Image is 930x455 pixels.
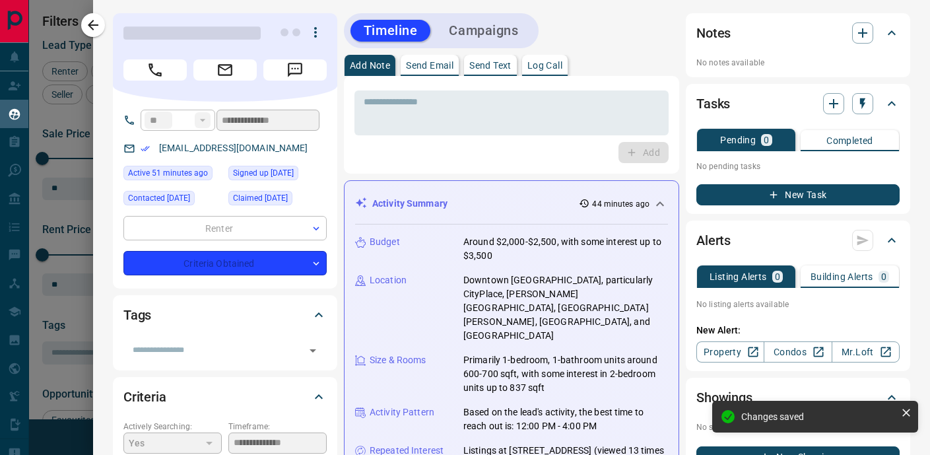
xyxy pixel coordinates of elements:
[128,192,190,205] span: Contacted [DATE]
[764,135,769,145] p: 0
[123,299,327,331] div: Tags
[370,405,434,419] p: Activity Pattern
[193,59,257,81] span: Email
[123,251,327,275] div: Criteria Obtained
[304,341,322,360] button: Open
[592,198,649,210] p: 44 minutes ago
[370,353,426,367] p: Size & Rooms
[228,421,327,433] p: Timeframe:
[811,272,873,281] p: Building Alerts
[696,184,900,205] button: New Task
[764,341,832,363] a: Condos
[123,191,222,209] div: Sun Sep 14 2025
[436,20,531,42] button: Campaigns
[696,225,900,256] div: Alerts
[123,59,187,81] span: Call
[469,61,512,70] p: Send Text
[696,22,731,44] h2: Notes
[696,57,900,69] p: No notes available
[370,273,407,287] p: Location
[233,192,288,205] span: Claimed [DATE]
[881,272,886,281] p: 0
[832,341,900,363] a: Mr.Loft
[123,381,327,413] div: Criteria
[463,235,668,263] p: Around $2,000-$2,500, with some interest up to $3,500
[128,166,208,180] span: Active 51 minutes ago
[123,433,222,454] div: Yes
[123,166,222,184] div: Tue Oct 14 2025
[233,166,294,180] span: Signed up [DATE]
[696,88,900,120] div: Tasks
[350,20,431,42] button: Timeline
[123,386,166,407] h2: Criteria
[463,353,668,395] p: Primarily 1-bedroom, 1-bathroom units around 600-700 sqft, with some interest in 2-bedroom units ...
[123,304,151,326] h2: Tags
[228,166,327,184] div: Sat Sep 13 2025
[696,387,752,408] h2: Showings
[696,157,900,176] p: No pending tasks
[355,192,668,216] div: Activity Summary44 minutes ago
[696,421,900,433] p: No showings booked
[123,216,327,240] div: Renter
[372,197,448,211] p: Activity Summary
[263,59,327,81] span: Message
[826,136,873,145] p: Completed
[696,298,900,310] p: No listing alerts available
[123,421,222,433] p: Actively Searching:
[527,61,562,70] p: Log Call
[696,230,731,251] h2: Alerts
[370,235,400,249] p: Budget
[463,273,668,343] p: Downtown [GEOGRAPHIC_DATA], particularly CityPlace, [PERSON_NAME][GEOGRAPHIC_DATA], [GEOGRAPHIC_D...
[159,143,308,153] a: [EMAIL_ADDRESS][DOMAIN_NAME]
[141,144,150,153] svg: Email Verified
[350,61,390,70] p: Add Note
[228,191,327,209] div: Thu Sep 18 2025
[696,93,730,114] h2: Tasks
[710,272,767,281] p: Listing Alerts
[720,135,756,145] p: Pending
[775,272,780,281] p: 0
[696,324,900,337] p: New Alert:
[741,411,896,422] div: Changes saved
[463,405,668,433] p: Based on the lead's activity, the best time to reach out is: 12:00 PM - 4:00 PM
[696,341,764,363] a: Property
[696,382,900,413] div: Showings
[696,17,900,49] div: Notes
[406,61,453,70] p: Send Email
